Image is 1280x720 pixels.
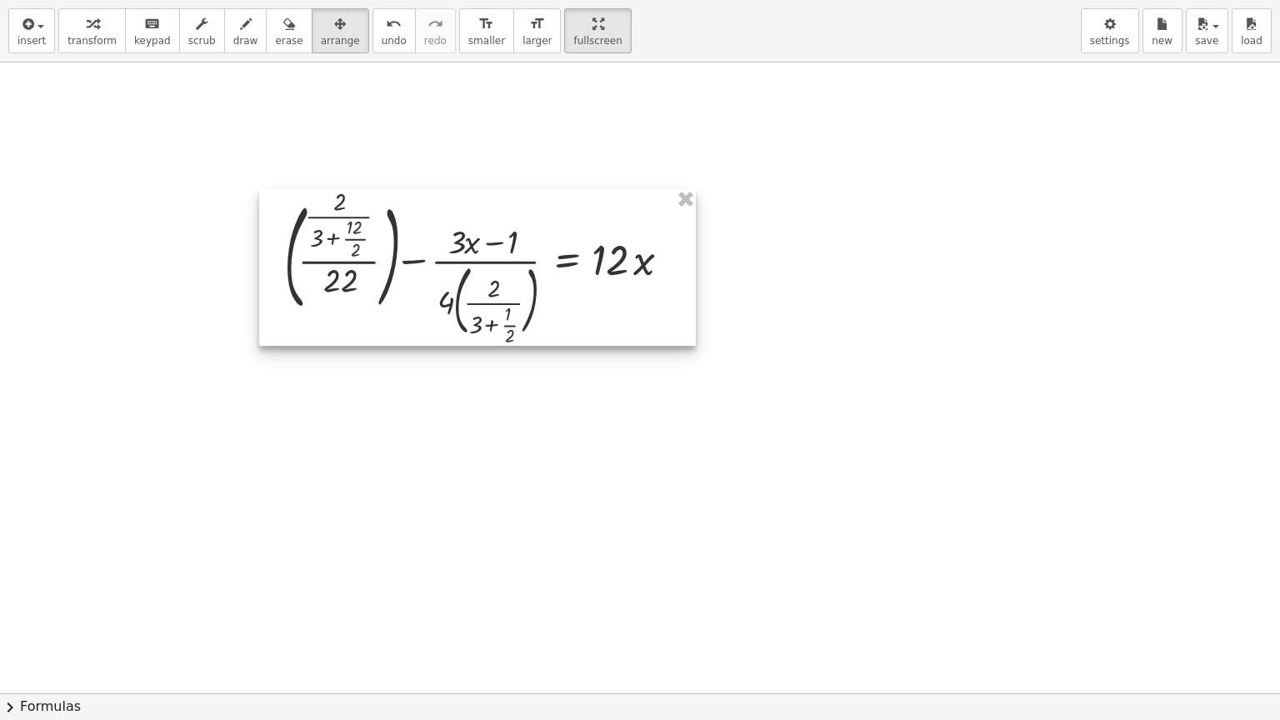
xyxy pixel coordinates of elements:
[179,8,225,53] button: scrub
[478,14,494,34] i: format_size
[468,35,505,47] span: smaller
[312,8,369,53] button: arrange
[529,14,545,34] i: format_size
[1195,35,1218,47] span: save
[427,14,443,34] i: redo
[224,8,267,53] button: draw
[372,8,416,53] button: undoundo
[513,8,561,53] button: format_sizelarger
[1232,8,1272,53] button: load
[1081,8,1139,53] button: settings
[144,14,160,34] i: keyboard
[564,8,631,53] button: fullscreen
[382,35,407,47] span: undo
[424,35,447,47] span: redo
[17,35,46,47] span: insert
[1241,35,1262,47] span: load
[415,8,456,53] button: redoredo
[386,14,402,34] i: undo
[522,35,552,47] span: larger
[275,35,302,47] span: erase
[266,8,312,53] button: erase
[321,35,360,47] span: arrange
[134,35,171,47] span: keypad
[459,8,514,53] button: format_sizesmaller
[1090,35,1130,47] span: settings
[125,8,180,53] button: keyboardkeypad
[1186,8,1228,53] button: save
[573,35,622,47] span: fullscreen
[1152,35,1172,47] span: new
[58,8,126,53] button: transform
[1142,8,1182,53] button: new
[8,8,55,53] button: insert
[233,35,258,47] span: draw
[188,35,216,47] span: scrub
[67,35,117,47] span: transform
